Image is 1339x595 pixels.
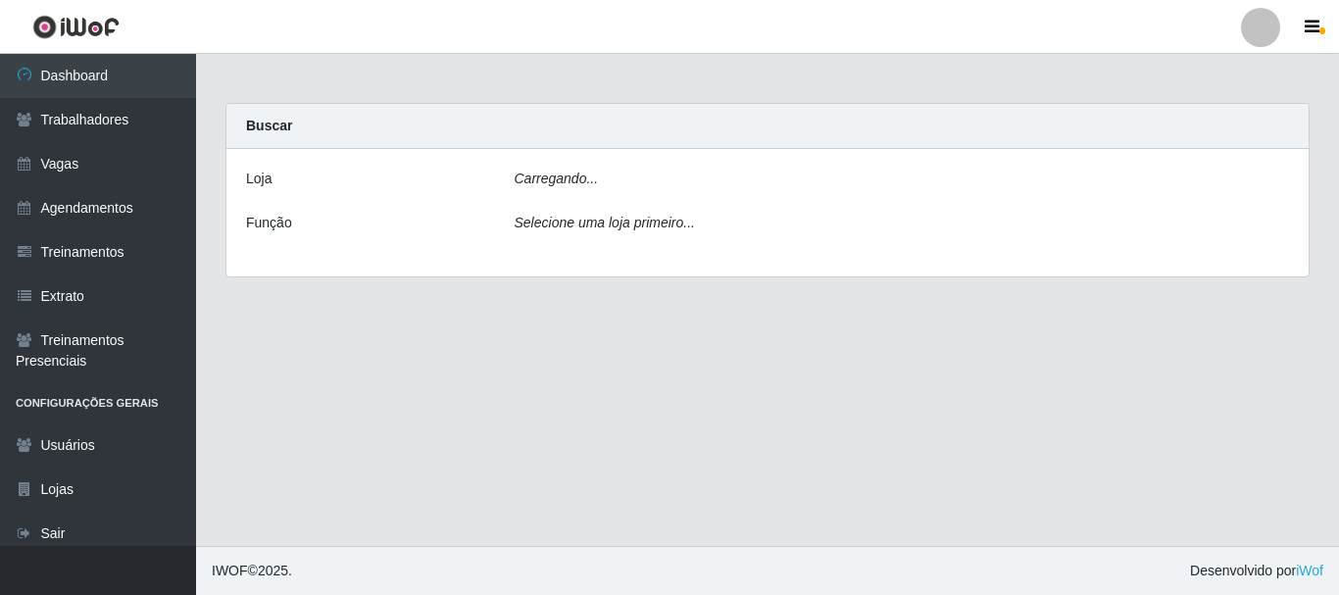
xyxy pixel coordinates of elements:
i: Selecione uma loja primeiro... [515,215,695,230]
span: IWOF [212,563,248,578]
a: iWof [1296,563,1323,578]
label: Loja [246,169,272,189]
strong: Buscar [246,118,292,133]
span: Desenvolvido por [1190,561,1323,581]
img: CoreUI Logo [32,15,120,39]
span: © 2025 . [212,561,292,581]
i: Carregando... [515,171,599,186]
label: Função [246,213,292,233]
